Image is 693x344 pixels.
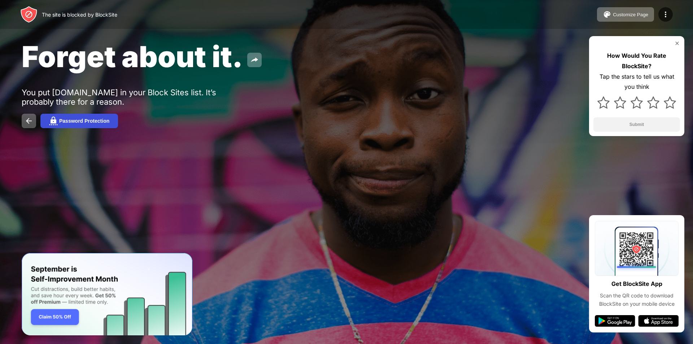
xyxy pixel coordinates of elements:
img: password.svg [49,117,58,125]
img: rate-us-close.svg [674,40,680,46]
img: qrcode.svg [595,221,679,276]
div: Tap the stars to tell us what you think [593,71,680,92]
div: Get BlockSite App [611,279,662,289]
img: star.svg [647,96,659,109]
div: You put [DOMAIN_NAME] in your Block Sites list. It’s probably there for a reason. [22,88,245,106]
img: star.svg [614,96,626,109]
img: star.svg [631,96,643,109]
button: Customize Page [597,7,654,22]
div: Password Protection [59,118,109,124]
img: pallet.svg [603,10,611,19]
img: menu-icon.svg [661,10,670,19]
img: google-play.svg [595,315,635,327]
span: Forget about it. [22,39,243,74]
img: back.svg [25,117,33,125]
div: Customize Page [613,12,648,17]
button: Password Protection [40,114,118,128]
img: star.svg [664,96,676,109]
button: Submit [593,117,680,132]
img: share.svg [250,56,259,64]
img: star.svg [597,96,610,109]
div: The site is blocked by BlockSite [42,12,117,18]
div: How Would You Rate BlockSite? [593,51,680,71]
div: Scan the QR code to download BlockSite on your mobile device [595,292,679,308]
iframe: Banner [22,253,192,336]
img: app-store.svg [638,315,679,327]
img: header-logo.svg [20,6,38,23]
